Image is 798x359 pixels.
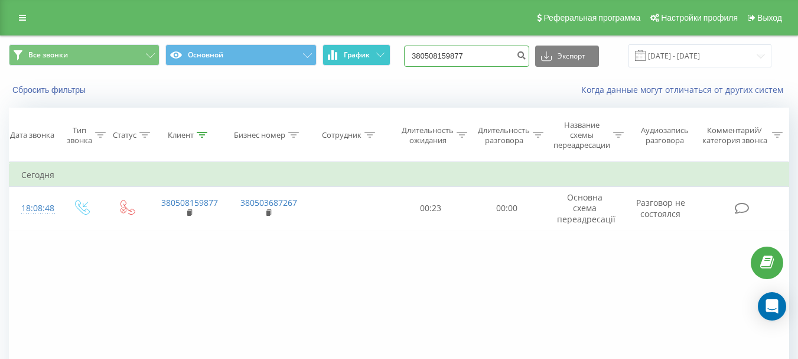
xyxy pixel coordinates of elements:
a: Когда данные могут отличаться от других систем [581,84,789,95]
div: Длительность разговора [478,125,530,145]
div: Open Intercom Messenger [758,292,786,321]
div: Сотрудник [322,130,361,140]
div: 18:08:48 [21,197,46,220]
td: 00:23 [393,187,469,231]
span: Выход [757,13,782,22]
div: Аудиозапись разговора [635,125,695,145]
span: Все звонки [28,50,68,60]
td: Основна схема переадресації [545,187,624,231]
button: Основной [165,44,316,66]
span: Настройки профиля [661,13,738,22]
button: Экспорт [535,46,599,67]
td: Сегодня [9,163,789,187]
button: График [323,44,390,66]
div: Клиент [168,130,194,140]
div: Статус [113,130,136,140]
div: Дата звонка [10,130,54,140]
div: Длительность ожидания [402,125,454,145]
a: 380508159877 [161,197,218,208]
span: Разговор не состоялся [636,197,685,219]
span: График [344,51,370,59]
input: Поиск по номеру [404,46,529,67]
a: 380503687267 [240,197,297,208]
button: Сбросить фильтры [9,85,92,95]
td: 00:00 [469,187,545,231]
div: Название схемы переадресации [553,120,610,150]
button: Все звонки [9,44,159,66]
span: Реферальная программа [543,13,640,22]
div: Тип звонка [67,125,92,145]
div: Бизнес номер [234,130,285,140]
div: Комментарий/категория звонка [700,125,769,145]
